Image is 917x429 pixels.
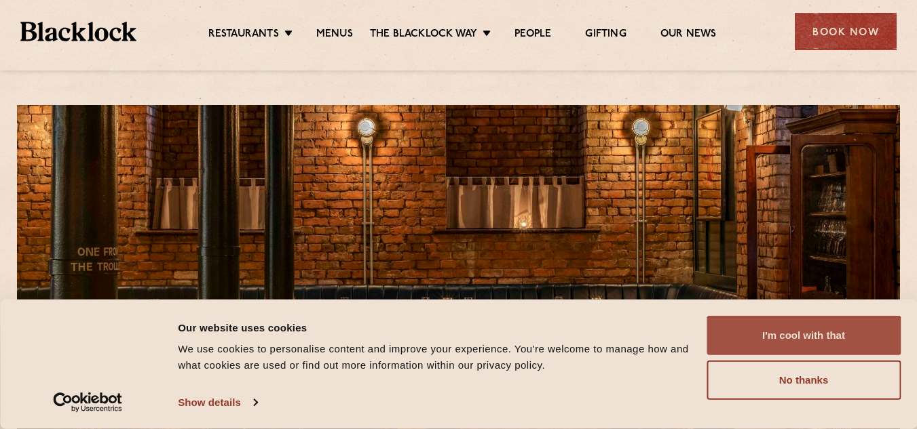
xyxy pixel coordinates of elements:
img: BL_Textured_Logo-footer-cropped.svg [20,22,136,41]
div: Our website uses cookies [178,319,691,335]
button: I'm cool with that [707,316,901,355]
button: No thanks [707,361,901,400]
a: People [514,28,551,43]
a: Our News [660,28,717,43]
a: The Blacklock Way [370,28,477,43]
a: Restaurants [208,28,279,43]
div: We use cookies to personalise content and improve your experience. You're welcome to manage how a... [178,341,691,373]
div: Book Now [795,13,897,50]
a: Menus [316,28,353,43]
a: Usercentrics Cookiebot - opens in a new window [29,392,147,413]
a: Gifting [585,28,626,43]
a: Show details [178,392,257,413]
